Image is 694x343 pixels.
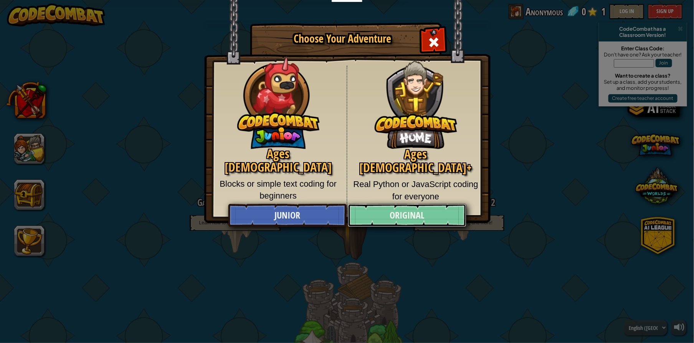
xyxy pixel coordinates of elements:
a: Original [348,204,466,227]
img: CodeCombat Original hero character [375,48,457,149]
img: CodeCombat Junior hero character [237,51,320,149]
p: Real Python or JavaScript coding for everyone [353,178,479,202]
a: Junior [228,204,346,227]
p: Blocks or simple text coding for beginners [216,178,341,202]
div: Close modal [421,29,446,53]
h1: Choose Your Adventure [264,33,421,45]
h2: Ages [DEMOGRAPHIC_DATA]+ [353,147,479,174]
h2: Ages [DEMOGRAPHIC_DATA] [216,147,341,174]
